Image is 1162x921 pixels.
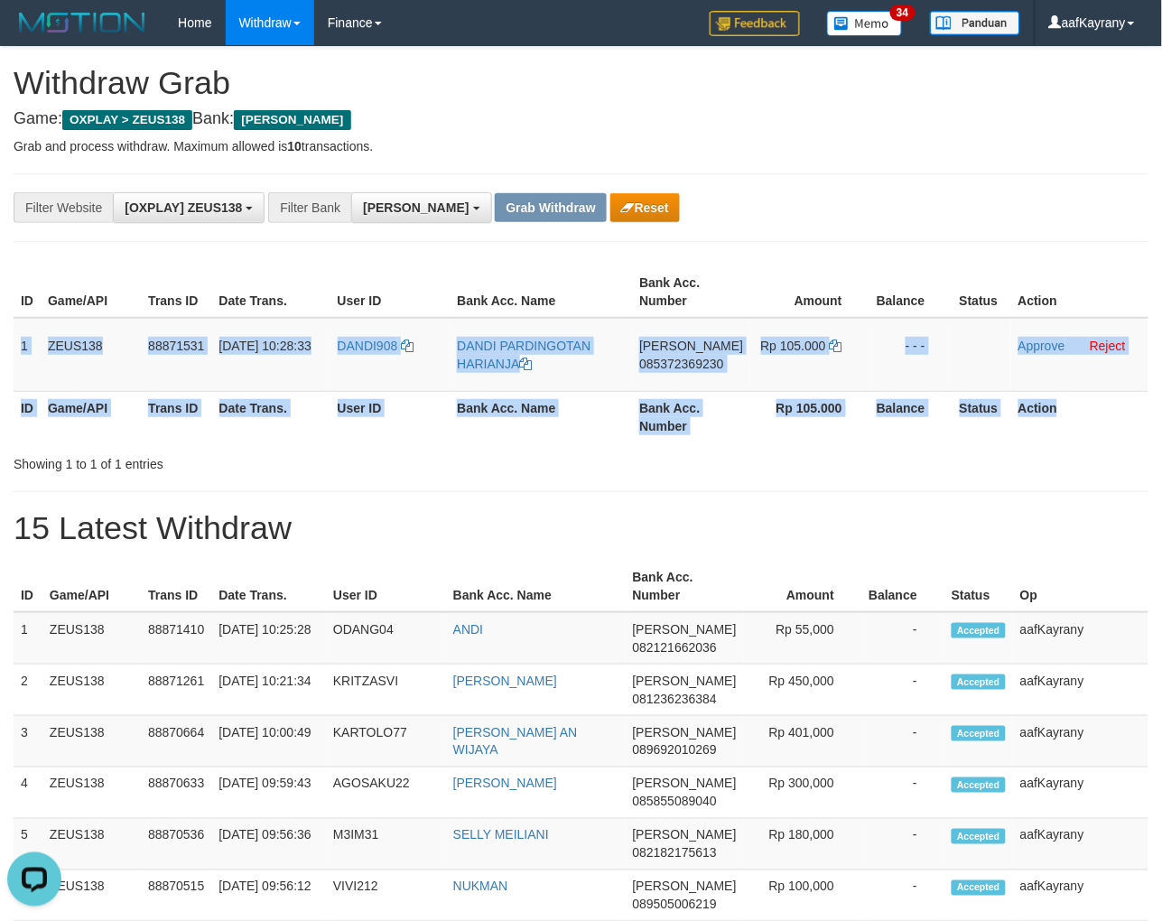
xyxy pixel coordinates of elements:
[626,561,744,612] th: Bank Acc. Number
[326,716,446,767] td: KARTOLO77
[453,777,557,791] a: [PERSON_NAME]
[330,266,451,318] th: User ID
[744,612,861,665] td: Rp 55,000
[861,612,944,665] td: -
[952,829,1006,844] span: Accepted
[633,692,717,706] span: Copy 081236236384 to clipboard
[861,716,944,767] td: -
[633,777,737,791] span: [PERSON_NAME]
[633,743,717,758] span: Copy 089692010269 to clipboard
[890,5,915,21] span: 34
[268,192,351,223] div: Filter Bank
[930,11,1020,35] img: panduan.png
[141,819,211,870] td: 88870536
[869,266,953,318] th: Balance
[633,725,737,740] span: [PERSON_NAME]
[633,674,737,688] span: [PERSON_NAME]
[141,665,211,716] td: 88871261
[1013,767,1148,819] td: aafKayrany
[14,561,42,612] th: ID
[41,318,141,392] td: ZEUS138
[861,665,944,716] td: -
[761,339,826,353] span: Rp 105.000
[125,200,242,215] span: [OXPLAY] ZEUS138
[330,391,451,442] th: User ID
[14,391,41,442] th: ID
[869,318,953,392] td: - - -
[212,266,330,318] th: Date Trans.
[211,819,326,870] td: [DATE] 09:56:36
[952,726,1006,741] span: Accepted
[453,828,549,842] a: SELLY MEILIANI
[14,318,41,392] td: 1
[1018,339,1065,353] a: Approve
[610,193,680,222] button: Reset
[141,266,211,318] th: Trans ID
[14,65,1148,101] h1: Withdraw Grab
[42,665,141,716] td: ZEUS138
[633,898,717,912] span: Copy 089505006219 to clipboard
[1013,716,1148,767] td: aafKayrany
[351,192,491,223] button: [PERSON_NAME]
[446,561,626,612] th: Bank Acc. Name
[7,7,61,61] button: Open LiveChat chat widget
[14,448,470,473] div: Showing 1 to 1 of 1 entries
[14,510,1148,546] h1: 15 Latest Withdraw
[450,391,632,442] th: Bank Acc. Name
[1090,339,1126,353] a: Reject
[453,879,508,894] a: NUKMAN
[62,110,192,130] span: OXPLAY > ZEUS138
[710,11,800,36] img: Feedback.jpg
[338,339,414,353] a: DANDI908
[211,665,326,716] td: [DATE] 10:21:34
[211,767,326,819] td: [DATE] 09:59:43
[457,339,590,371] a: DANDI PARDINGOTAN HARIANJA
[952,880,1006,896] span: Accepted
[219,339,311,353] span: [DATE] 10:28:33
[1011,266,1148,318] th: Action
[14,137,1148,155] p: Grab and process withdraw. Maximum allowed is transactions.
[42,767,141,819] td: ZEUS138
[632,391,750,442] th: Bank Acc. Number
[1013,819,1148,870] td: aafKayrany
[41,391,141,442] th: Game/API
[827,11,903,36] img: Button%20Memo.svg
[14,110,1148,128] h4: Game: Bank:
[952,623,1006,638] span: Accepted
[211,612,326,665] td: [DATE] 10:25:28
[453,622,483,637] a: ANDI
[953,266,1011,318] th: Status
[211,561,326,612] th: Date Trans.
[14,716,42,767] td: 3
[633,640,717,655] span: Copy 082121662036 to clipboard
[744,561,861,612] th: Amount
[42,612,141,665] td: ZEUS138
[42,716,141,767] td: ZEUS138
[952,777,1006,793] span: Accepted
[14,9,151,36] img: MOTION_logo.png
[744,716,861,767] td: Rp 401,000
[113,192,265,223] button: [OXPLAY] ZEUS138
[287,139,302,153] strong: 10
[861,561,944,612] th: Balance
[633,795,717,809] span: Copy 085855089040 to clipboard
[633,622,737,637] span: [PERSON_NAME]
[42,561,141,612] th: Game/API
[141,561,211,612] th: Trans ID
[148,339,204,353] span: 88871531
[326,819,446,870] td: M3IM31
[750,266,869,318] th: Amount
[1011,391,1148,442] th: Action
[861,819,944,870] td: -
[14,767,42,819] td: 4
[450,266,632,318] th: Bank Acc. Name
[211,716,326,767] td: [DATE] 10:00:49
[744,767,861,819] td: Rp 300,000
[141,716,211,767] td: 88870664
[234,110,350,130] span: [PERSON_NAME]
[141,767,211,819] td: 88870633
[14,266,41,318] th: ID
[1013,612,1148,665] td: aafKayrany
[1013,665,1148,716] td: aafKayrany
[14,612,42,665] td: 1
